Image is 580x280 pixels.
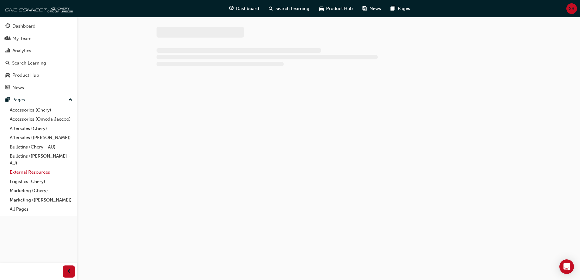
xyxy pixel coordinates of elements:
[12,35,32,42] div: My Team
[2,70,75,81] a: Product Hub
[2,94,75,105] button: Pages
[5,85,10,91] span: news-icon
[5,48,10,54] span: chart-icon
[7,177,75,186] a: Logistics (Chery)
[236,5,259,12] span: Dashboard
[398,5,410,12] span: Pages
[5,36,10,42] span: people-icon
[5,97,10,103] span: pages-icon
[2,21,75,32] a: Dashboard
[12,72,39,79] div: Product Hub
[12,23,35,30] div: Dashboard
[566,3,577,14] button: SB
[386,2,415,15] a: pages-iconPages
[12,60,46,67] div: Search Learning
[3,2,73,15] img: oneconnect
[319,5,324,12] span: car-icon
[275,5,309,12] span: Search Learning
[229,5,234,12] span: guage-icon
[5,61,10,66] span: search-icon
[5,24,10,29] span: guage-icon
[2,33,75,44] a: My Team
[559,259,574,274] div: Open Intercom Messenger
[264,2,314,15] a: search-iconSearch Learning
[12,96,25,103] div: Pages
[362,5,367,12] span: news-icon
[358,2,386,15] a: news-iconNews
[7,205,75,214] a: All Pages
[7,152,75,168] a: Bulletins ([PERSON_NAME] - AU)
[7,195,75,205] a: Marketing ([PERSON_NAME])
[7,142,75,152] a: Bulletins (Chery - AU)
[12,47,31,54] div: Analytics
[68,96,72,104] span: up-icon
[314,2,358,15] a: car-iconProduct Hub
[2,82,75,93] a: News
[326,5,353,12] span: Product Hub
[391,5,395,12] span: pages-icon
[7,115,75,124] a: Accessories (Omoda Jaecoo)
[2,58,75,69] a: Search Learning
[369,5,381,12] span: News
[569,5,575,12] span: SB
[7,133,75,142] a: Aftersales ([PERSON_NAME])
[7,186,75,195] a: Marketing (Chery)
[5,73,10,78] span: car-icon
[12,84,24,91] div: News
[67,268,71,275] span: prev-icon
[269,5,273,12] span: search-icon
[7,124,75,133] a: Aftersales (Chery)
[7,105,75,115] a: Accessories (Chery)
[2,19,75,94] button: DashboardMy TeamAnalyticsSearch LearningProduct HubNews
[2,45,75,56] a: Analytics
[224,2,264,15] a: guage-iconDashboard
[7,168,75,177] a: External Resources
